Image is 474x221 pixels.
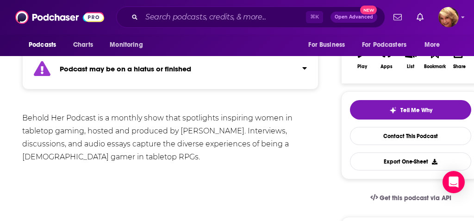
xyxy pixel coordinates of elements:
span: Get this podcast via API [380,194,451,202]
div: List [407,64,414,69]
button: tell me why sparkleTell Me Why [350,100,471,120]
button: open menu [418,36,452,54]
a: Show notifications dropdown [390,9,405,25]
button: Show profile menu [438,7,459,27]
div: Share [453,64,466,69]
a: Charts [67,36,99,54]
strong: Podcast may be on a hiatus or finished [60,64,191,73]
button: open menu [103,36,155,54]
span: For Business [308,38,345,51]
a: Contact This Podcast [350,127,471,145]
a: Show notifications dropdown [413,9,427,25]
button: open menu [302,36,356,54]
span: Podcasts [29,38,56,51]
div: Play [357,64,367,69]
button: open menu [22,36,68,54]
button: open menu [356,36,420,54]
img: User Profile [438,7,459,27]
input: Search podcasts, credits, & more... [142,10,306,25]
span: More [424,38,440,51]
div: Bookmark [424,64,446,69]
button: List [399,42,423,75]
div: Search podcasts, credits, & more... [116,6,385,28]
button: Open AdvancedNew [331,12,377,23]
button: Share [447,42,471,75]
span: ⌘ K [306,11,323,23]
span: For Podcasters [362,38,406,51]
a: Get this podcast via API [363,187,459,209]
div: Behold Her Podcast is a monthly show that spotlights inspiring women in tabletop gaming, hosted a... [22,112,318,164]
span: Logged in as SuzNiles [438,7,459,27]
div: Apps [380,64,393,69]
span: Tell Me Why [400,107,432,114]
img: tell me why sparkle [389,107,397,114]
button: Export One-Sheet [350,152,471,170]
section: Click to expand status details [22,54,318,89]
button: Play [350,42,374,75]
span: New [360,6,377,14]
span: Charts [73,38,93,51]
div: Open Intercom Messenger [443,171,465,193]
span: Open Advanced [335,15,373,19]
button: Bookmark [423,42,447,75]
img: Podchaser - Follow, Share and Rate Podcasts [15,8,104,26]
span: Monitoring [110,38,143,51]
button: Apps [374,42,399,75]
